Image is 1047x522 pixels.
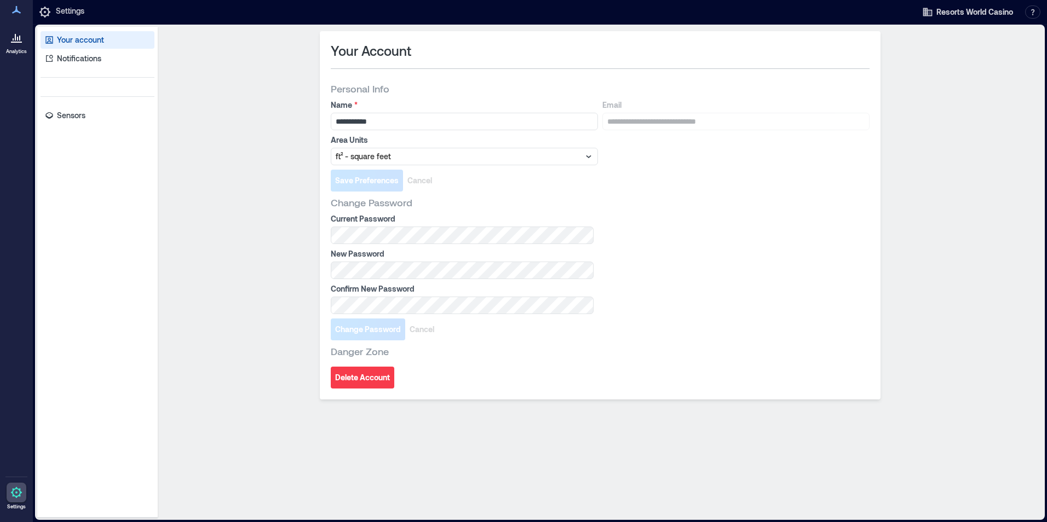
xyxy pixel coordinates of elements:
[41,107,154,124] a: Sensors
[331,213,591,224] label: Current Password
[335,324,401,335] span: Change Password
[331,170,403,192] button: Save Preferences
[57,53,101,64] p: Notifications
[57,110,85,121] p: Sensors
[407,175,432,186] span: Cancel
[7,503,26,510] p: Settings
[331,82,389,95] span: Personal Info
[331,196,412,209] span: Change Password
[403,170,436,192] button: Cancel
[6,48,27,55] p: Analytics
[335,372,390,383] span: Delete Account
[331,42,411,60] span: Your Account
[41,31,154,49] a: Your account
[936,7,1013,18] span: Resorts World Casino
[410,324,434,335] span: Cancel
[331,135,596,146] label: Area Units
[919,3,1016,21] button: Resorts World Casino
[331,248,591,259] label: New Password
[335,175,399,186] span: Save Preferences
[41,50,154,67] a: Notifications
[602,100,867,111] label: Email
[331,318,405,340] button: Change Password
[56,5,84,19] p: Settings
[331,283,591,294] label: Confirm New Password
[331,100,596,111] label: Name
[57,34,104,45] p: Your account
[3,479,30,513] a: Settings
[331,345,389,358] span: Danger Zone
[405,318,439,340] button: Cancel
[331,367,394,388] button: Delete Account
[3,24,30,58] a: Analytics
